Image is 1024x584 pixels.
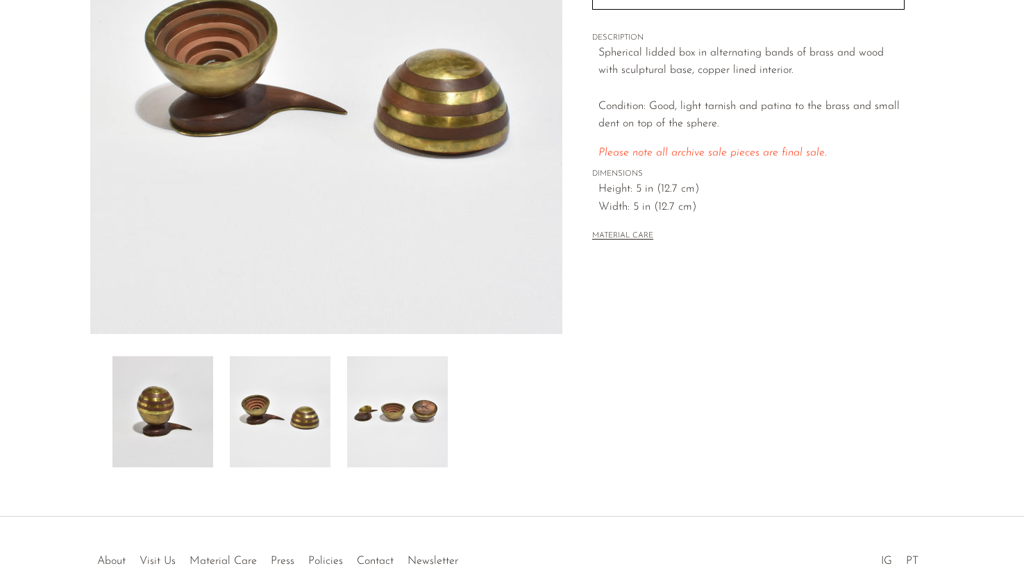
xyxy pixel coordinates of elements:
a: Visit Us [140,556,176,567]
a: Material Care [190,556,257,567]
button: MATERIAL CARE [592,231,653,242]
span: Please note all archive sale pieces are final sale. [598,147,827,158]
a: IG [881,556,892,567]
span: Height: 5 in (12.7 cm) [598,181,905,199]
a: PT [906,556,918,567]
p: Spherical lidded box in alternating bands of brass and wood with sculptural base, copper lined in... [598,44,905,133]
span: DIMENSIONS [592,168,905,181]
a: Policies [308,556,343,567]
ul: Social Medias [874,544,925,571]
span: DESCRIPTION [592,32,905,44]
img: Brass Sphere Decorative Box [347,356,448,467]
span: Width: 5 in (12.7 cm) [598,199,905,217]
a: About [97,556,126,567]
a: Contact [357,556,394,567]
img: Brass Sphere Decorative Box [112,356,213,467]
a: Press [271,556,294,567]
img: Brass Sphere Decorative Box [230,356,330,467]
ul: Quick links [90,544,465,571]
